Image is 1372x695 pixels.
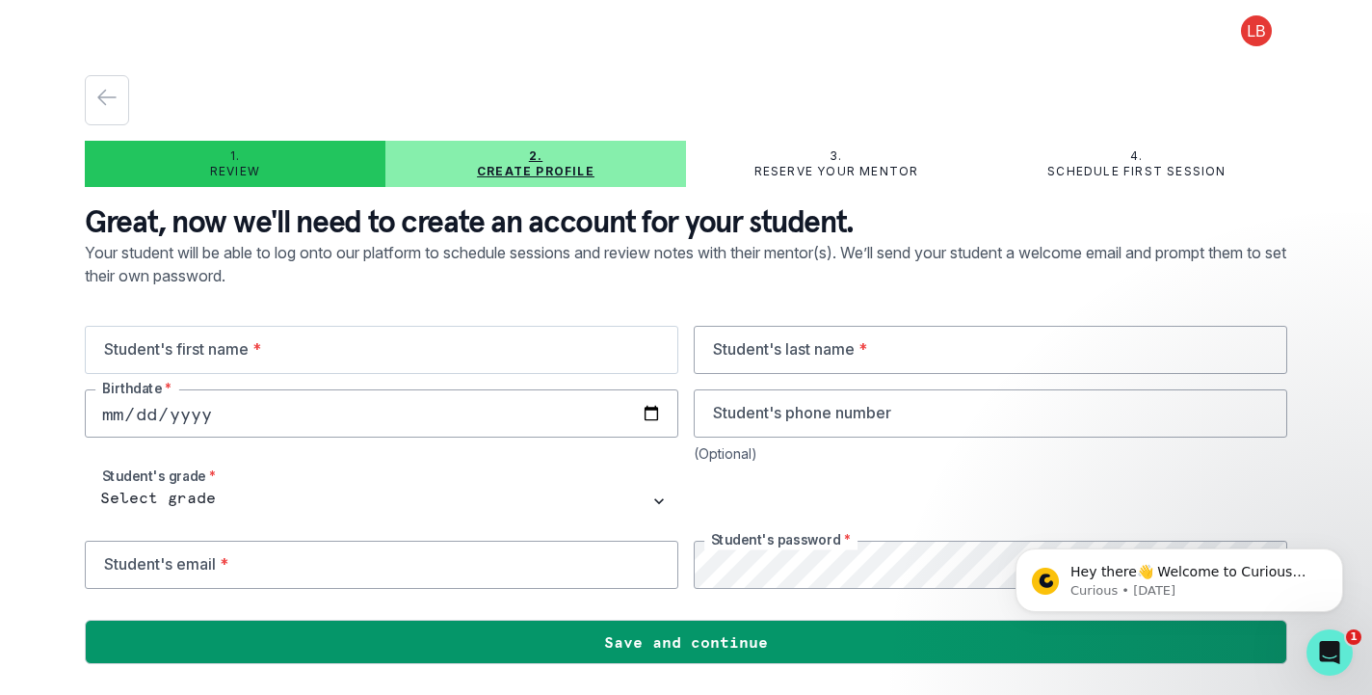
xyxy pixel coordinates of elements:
[85,202,1287,241] p: Great, now we'll need to create an account for your student.
[754,164,919,179] p: Reserve your mentor
[987,508,1372,643] iframe: Intercom notifications message
[230,148,240,164] p: 1.
[85,620,1287,664] button: Save and continue
[1306,629,1353,676] iframe: Intercom live chat
[1226,15,1287,46] button: profile picture
[694,445,1287,462] div: (Optional)
[477,164,594,179] p: Create profile
[85,241,1287,326] p: Your student will be able to log onto our platform to schedule sessions and review notes with the...
[210,164,260,179] p: Review
[830,148,842,164] p: 3.
[1047,164,1226,179] p: Schedule first session
[1130,148,1143,164] p: 4.
[1346,629,1361,645] span: 1
[529,148,542,164] p: 2.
